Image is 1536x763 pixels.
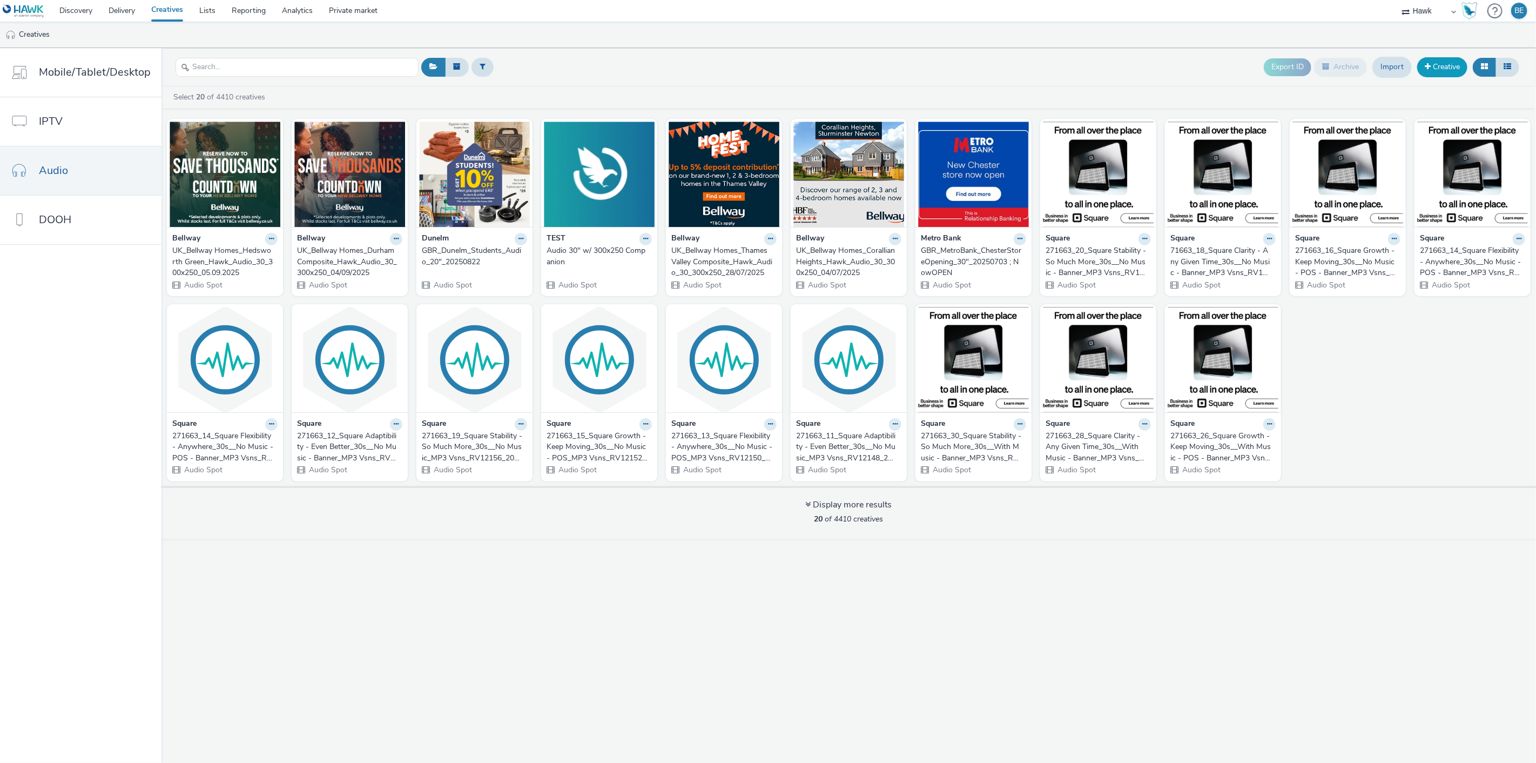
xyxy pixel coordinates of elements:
[308,465,347,475] span: Audio Spot
[433,465,472,475] span: Audio Spot
[1056,465,1096,475] span: Audio Spot
[921,245,1026,278] a: GBR_MetroBank_ChesterStoreOpening_30"_20250703 ; NowOPEN
[1168,122,1278,227] img: 71663_18_Square Clarity - Any Given Time_30s__No Music - Banner_MP3 Vsns_RV12155_20250702 visual
[796,418,820,431] strong: Square
[1495,58,1519,76] button: Table
[39,212,71,227] span: DOOH
[671,245,772,278] div: UK_Bellway Homes_Thames Valley Composite_Hawk_Audio_30_300x250_28/07/2025
[297,418,321,431] strong: Square
[39,163,68,178] span: Audio
[172,245,273,278] div: UK_Bellway Homes_Hedsworth Green_Hawk_Audio_30_300x250_05.09.2025
[671,245,777,278] a: UK_Bellway Homes_Thames Valley Composite_Hawk_Audio_30_300x250_28/07/2025
[172,431,278,464] a: 271663_14_Square Flexibility - Anywhere_30s__No Music - POS - Banner_MP3 Vsns_RV12151_20250702
[422,431,523,464] div: 271663_19_Square Stability - So Much More_30s__No Music_MP3 Vsns_RV12156_20250702
[1295,245,1400,278] a: 271663_16_Square Growth - Keep Moving_30s__No Music - POS - Banner_MP3 Vsns_RV12153_20250702
[921,418,945,431] strong: Square
[1168,307,1278,412] img: 271663_26_Square Growth - Keep Moving_30s__With Music - POS - Banner_MP3 Vsns_RV1214._20250702 vi...
[172,418,197,431] strong: Square
[422,245,523,267] div: GBR_Dunelm_Students_Audio_20"_20250822
[1046,245,1151,278] a: 271663_20_Square Stability - So Much More_30s__No Music - Banner_MP3 Vsns_RV12157_20250702
[1420,245,1521,278] div: 271663_14_Square Flexibility - Anywhere_30s__No Music - POS - Banner_MP3 Vsns_RV12151_20250702
[671,431,772,464] div: 271663_13_Square Flexibility - Anywhere_30s__No Music - POS_MP3 Vsns_RV12150_20250702
[294,307,405,412] img: 271663_12_Square Adaptibility - Even Better_30s__No Music - Banner_MP3 Vsns_RV12149_20250702 visual
[422,418,446,431] strong: Square
[1043,122,1154,227] img: 271663_20_Square Stability - So Much More_30s__No Music - Banner_MP3 Vsns_RV12157_20250702 visual
[308,280,347,290] span: Audio Spot
[1420,245,1525,278] a: 271663_14_Square Flexibility - Anywhere_30s__No Music - POS - Banner_MP3 Vsns_RV12151_20250702
[671,418,696,431] strong: Square
[669,307,779,412] img: 271663_13_Square Flexibility - Anywhere_30s__No Music - POS_MP3 Vsns_RV12150_20250702 visual
[1170,431,1276,464] a: 271663_26_Square Growth - Keep Moving_30s__With Music - POS - Banner_MP3 Vsns_RV1214._20250702
[294,122,405,227] img: UK_Bellway Homes_Durham Composite_Hawk_Audio_30_300x250_04/09/2025 visual
[1046,418,1070,431] strong: Square
[170,122,280,227] img: UK_Bellway Homes_Hedsworth Green_Hawk_Audio_30_300x250_05.09.2025 visual
[1417,122,1528,227] img: 271663_14_Square Flexibility - Anywhere_30s__No Music - POS - Banner_MP3 Vsns_RV12151_20250702 vi...
[793,307,904,412] img: 271663_11_Square Adaptibility - Even Better_30s__No Music_MP3 Vsns_RV12148_20250702 visual
[682,280,722,290] span: Audio Spot
[1314,58,1367,76] button: Archive
[183,280,223,290] span: Audio Spot
[544,122,655,227] img: Audio 30" w/ 300x250 Companion visual
[1170,431,1271,464] div: 271663_26_Square Growth - Keep Moving_30s__With Music - POS - Banner_MP3 Vsns_RV1214._20250702
[1461,2,1478,19] img: Hawk Academy
[1046,431,1151,464] a: 271663_28_Square Clarity - Any Given Time_30s__With Music - Banner_MP3 Vsns_RV12145_20250702
[544,307,655,412] img: 271663_15_Square Growth - Keep Moving_30s__No Music - POS_MP3 Vsns_RV12152_20250702 visual
[1295,245,1396,278] div: 271663_16_Square Growth - Keep Moving_30s__No Music - POS - Banner_MP3 Vsns_RV12153_20250702
[196,92,205,102] strong: 20
[170,307,280,412] img: 271663_14_Square Flexibility - Anywhere_30s__No Music - POS - Banner_MP3 Vsns_RV12151_20250702 vi...
[172,92,270,102] a: Select of 4410 creatives
[796,431,901,464] a: 271663_11_Square Adaptibility - Even Better_30s__No Music_MP3 Vsns_RV12148_20250702
[921,431,1022,464] div: 271663_30_Square Stability - So Much More_30s__With Music - Banner_MP3 Vsns_RV12147_20250702
[39,113,63,129] span: IPTV
[814,514,823,524] strong: 20
[5,30,16,41] img: audio
[297,431,398,464] div: 271663_12_Square Adaptibility - Even Better_30s__No Music - Banner_MP3 Vsns_RV12149_20250702
[918,307,1029,412] img: 271663_30_Square Stability - So Much More_30s__With Music - Banner_MP3 Vsns_RV12147_20250702 visual
[796,431,897,464] div: 271663_11_Square Adaptibility - Even Better_30s__No Music_MP3 Vsns_RV12148_20250702
[932,465,971,475] span: Audio Spot
[1372,57,1412,77] a: Import
[807,465,846,475] span: Audio Spot
[806,499,892,511] div: Display more results
[814,514,884,524] span: of 4410 creatives
[547,418,571,431] strong: Square
[796,245,901,278] a: UK_Bellway Homes_Corallian Heights_Hawk_Audio_30_300x250_04/07/2025
[669,122,779,227] img: UK_Bellway Homes_Thames Valley Composite_Hawk_Audio_30_300x250_28/07/2025 visual
[1046,245,1147,278] div: 271663_20_Square Stability - So Much More_30s__No Music - Banner_MP3 Vsns_RV12157_20250702
[1170,233,1195,245] strong: Square
[419,307,530,412] img: 271663_19_Square Stability - So Much More_30s__No Music_MP3 Vsns_RV12156_20250702 visual
[921,233,961,245] strong: Metro Bank
[807,280,846,290] span: Audio Spot
[921,245,1022,278] div: GBR_MetroBank_ChesterStoreOpening_30"_20250703 ; NowOPEN
[1295,233,1319,245] strong: Square
[547,431,652,464] a: 271663_15_Square Growth - Keep Moving_30s__No Music - POS_MP3 Vsns_RV12152_20250702
[1170,245,1276,278] a: 71663_18_Square Clarity - Any Given Time_30s__No Music - Banner_MP3 Vsns_RV12155_20250702
[176,58,419,77] input: Search...
[1056,280,1096,290] span: Audio Spot
[297,233,325,245] strong: Bellway
[3,4,44,18] img: undefined Logo
[1046,233,1070,245] strong: Square
[1420,233,1444,245] strong: Square
[1170,418,1195,431] strong: Square
[557,465,597,475] span: Audio Spot
[1170,245,1271,278] div: 71663_18_Square Clarity - Any Given Time_30s__No Music - Banner_MP3 Vsns_RV12155_20250702
[547,431,648,464] div: 271663_15_Square Growth - Keep Moving_30s__No Music - POS_MP3 Vsns_RV12152_20250702
[796,233,824,245] strong: Bellway
[419,122,530,227] img: GBR_Dunelm_Students_Audio_20"_20250822 visual
[1181,465,1221,475] span: Audio Spot
[183,465,223,475] span: Audio Spot
[1461,2,1482,19] a: Hawk Academy
[1046,431,1147,464] div: 271663_28_Square Clarity - Any Given Time_30s__With Music - Banner_MP3 Vsns_RV12145_20250702
[557,280,597,290] span: Audio Spot
[172,233,200,245] strong: Bellway
[1043,307,1154,412] img: 271663_28_Square Clarity - Any Given Time_30s__With Music - Banner_MP3 Vsns_RV12145_20250702 visual
[547,233,565,245] strong: TEST
[1264,58,1311,76] button: Export ID
[918,122,1029,227] img: GBR_MetroBank_ChesterStoreOpening_30"_20250703 ; NowOPEN visual
[422,245,527,267] a: GBR_Dunelm_Students_Audio_20"_20250822
[1473,58,1496,76] button: Grid
[547,245,648,267] div: Audio 30" w/ 300x250 Companion
[1181,280,1221,290] span: Audio Spot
